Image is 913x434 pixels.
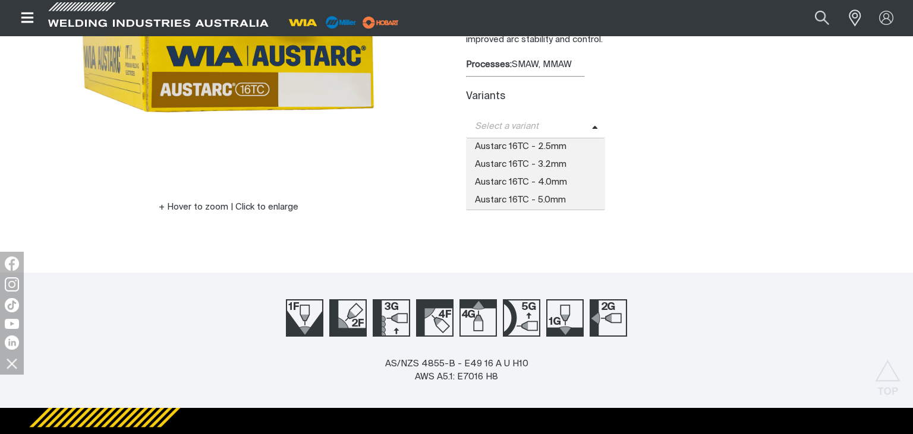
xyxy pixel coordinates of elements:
img: Welding Position 4F [416,299,454,337]
span: Austarc 16TC - 2.5mm [466,138,605,156]
img: TikTok [5,298,19,312]
img: miller [359,14,402,31]
img: Welding Position 1G [546,299,584,337]
img: Instagram [5,277,19,292]
button: Search products [802,5,842,31]
img: Welding Position 2G [590,299,627,337]
div: SMAW, MMAW [466,58,903,72]
span: Austarc 16TC - 4.0mm [466,174,605,192]
img: Welding Position 2F [329,299,367,337]
img: Welding Position 4G [459,299,497,337]
img: hide socials [2,353,22,373]
img: Welding Position 1F [286,299,323,337]
span: Austarc 16TC - 3.2mm [466,156,605,174]
img: Facebook [5,256,19,271]
button: Hover to zoom | Click to enlarge [152,200,306,214]
input: Product name or item number... [787,5,842,31]
img: Welding Position 3G Up [373,299,410,337]
img: Welding Position 5G Up [503,299,540,337]
button: Scroll to top [874,360,901,387]
div: AS/NZS 4855-B - E49 16 A U H10 AWS A5.1: E7016 H8 [385,357,528,384]
img: LinkedIn [5,335,19,350]
img: YouTube [5,319,19,329]
span: Select a variant [466,120,592,134]
label: Variants [466,91,505,102]
strong: Processes: [466,60,512,69]
a: miller [359,18,402,27]
span: Austarc 16TC - 5.0mm [466,192,605,210]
